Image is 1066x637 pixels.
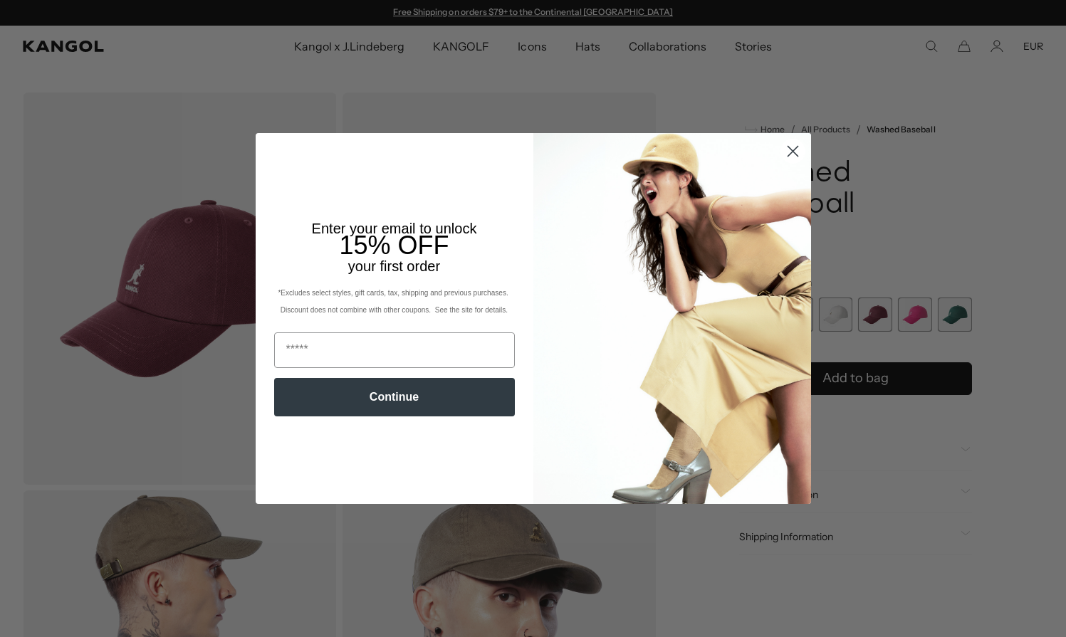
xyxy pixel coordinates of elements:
[780,139,805,164] button: Close dialog
[533,133,811,503] img: 93be19ad-e773-4382-80b9-c9d740c9197f.jpeg
[339,231,449,260] span: 15% OFF
[278,289,510,314] span: *Excludes select styles, gift cards, tax, shipping and previous purchases. Discount does not comb...
[312,221,477,236] span: Enter your email to unlock
[274,332,515,368] input: Email
[348,258,440,274] span: your first order
[274,378,515,416] button: Continue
